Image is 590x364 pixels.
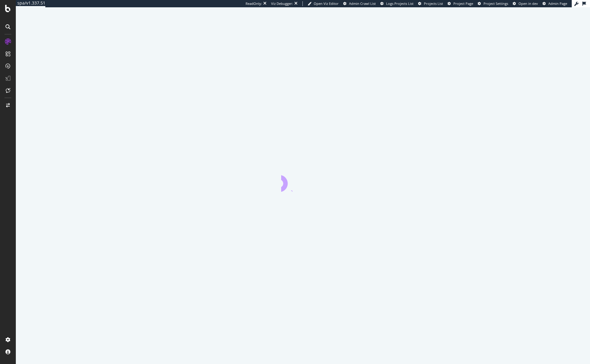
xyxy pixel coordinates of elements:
[418,1,443,6] a: Projects List
[271,1,293,6] div: Viz Debugger:
[448,1,473,6] a: Project Page
[478,1,508,6] a: Project Settings
[543,1,567,6] a: Admin Page
[314,1,339,6] span: Open Viz Editor
[281,170,325,192] div: animation
[246,1,262,6] div: ReadOnly:
[343,1,376,6] a: Admin Crawl List
[308,1,339,6] a: Open Viz Editor
[548,1,567,6] span: Admin Page
[380,1,414,6] a: Logs Projects List
[424,1,443,6] span: Projects List
[349,1,376,6] span: Admin Crawl List
[518,1,538,6] span: Open in dev
[386,1,414,6] span: Logs Projects List
[453,1,473,6] span: Project Page
[484,1,508,6] span: Project Settings
[513,1,538,6] a: Open in dev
